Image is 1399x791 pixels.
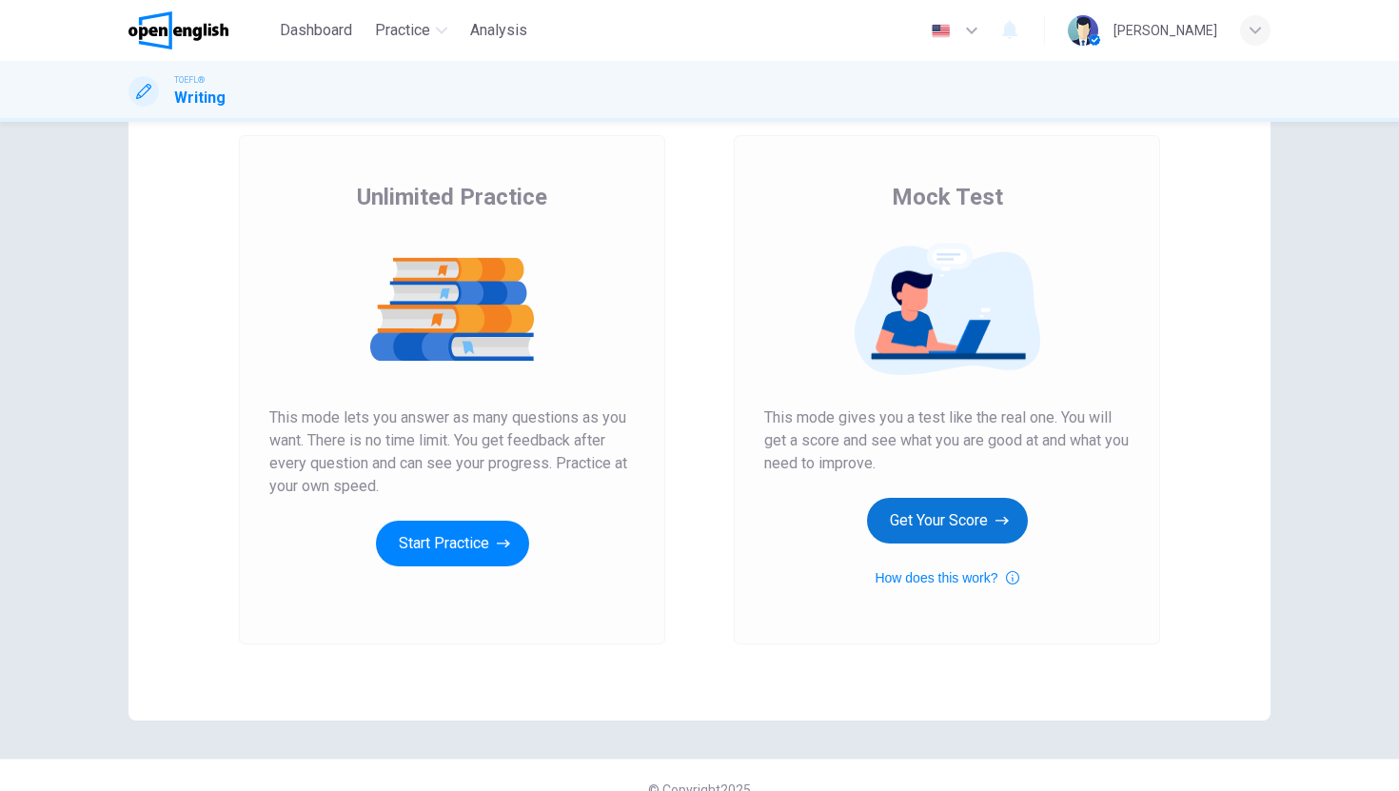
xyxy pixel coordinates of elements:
[376,521,529,566] button: Start Practice
[867,498,1028,544] button: Get Your Score
[269,406,635,498] span: This mode lets you answer as many questions as you want. There is no time limit. You get feedback...
[128,11,272,49] a: OpenEnglish logo
[367,13,455,48] button: Practice
[128,11,228,49] img: OpenEnglish logo
[463,13,535,48] button: Analysis
[174,73,205,87] span: TOEFL®
[1068,15,1098,46] img: Profile picture
[357,182,547,212] span: Unlimited Practice
[272,13,360,48] button: Dashboard
[470,19,527,42] span: Analysis
[174,87,226,109] h1: Writing
[875,566,1018,589] button: How does this work?
[375,19,430,42] span: Practice
[892,182,1003,212] span: Mock Test
[764,406,1130,475] span: This mode gives you a test like the real one. You will get a score and see what you are good at a...
[1113,19,1217,42] div: [PERSON_NAME]
[280,19,352,42] span: Dashboard
[929,24,953,38] img: en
